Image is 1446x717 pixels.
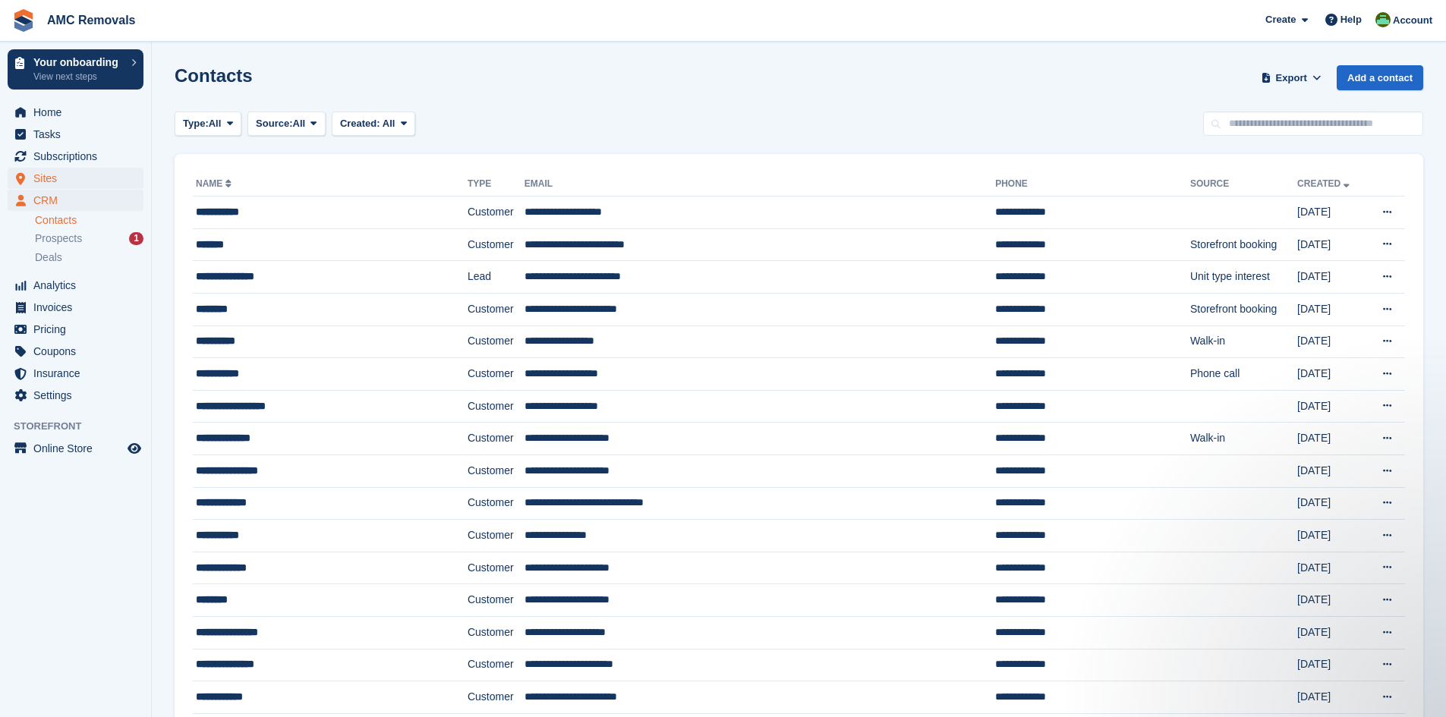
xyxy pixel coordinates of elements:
[33,341,124,362] span: Coupons
[468,172,525,197] th: Type
[1297,454,1366,487] td: [DATE]
[468,616,525,649] td: Customer
[1297,681,1366,714] td: [DATE]
[33,297,124,318] span: Invoices
[8,275,143,296] a: menu
[8,124,143,145] a: menu
[1297,197,1366,229] td: [DATE]
[1297,520,1366,552] td: [DATE]
[468,228,525,261] td: Customer
[468,325,525,358] td: Customer
[33,102,124,123] span: Home
[1340,12,1362,27] span: Help
[468,197,525,229] td: Customer
[8,190,143,211] a: menu
[12,9,35,32] img: stora-icon-8386f47178a22dfd0bd8f6a31ec36ba5ce8667c1dd55bd0f319d3a0aa187defe.svg
[1297,325,1366,358] td: [DATE]
[175,65,253,86] h1: Contacts
[247,112,326,137] button: Source: All
[468,261,525,294] td: Lead
[1297,423,1366,455] td: [DATE]
[8,49,143,90] a: Your onboarding View next steps
[1190,261,1297,294] td: Unit type interest
[1337,65,1423,90] a: Add a contact
[35,231,82,246] span: Prospects
[1297,616,1366,649] td: [DATE]
[33,168,124,189] span: Sites
[35,250,62,265] span: Deals
[468,552,525,584] td: Customer
[1297,261,1366,294] td: [DATE]
[1190,423,1297,455] td: Walk-in
[35,213,143,228] a: Contacts
[8,146,143,167] a: menu
[468,487,525,520] td: Customer
[35,250,143,266] a: Deals
[8,297,143,318] a: menu
[1297,552,1366,584] td: [DATE]
[33,275,124,296] span: Analytics
[468,520,525,552] td: Customer
[35,231,143,247] a: Prospects 1
[1265,12,1296,27] span: Create
[33,146,124,167] span: Subscriptions
[383,118,395,129] span: All
[8,438,143,459] a: menu
[332,112,415,137] button: Created: All
[468,681,525,714] td: Customer
[33,319,124,340] span: Pricing
[468,454,525,487] td: Customer
[468,358,525,391] td: Customer
[468,390,525,423] td: Customer
[1297,293,1366,325] td: [DATE]
[1190,172,1297,197] th: Source
[1297,390,1366,423] td: [DATE]
[1375,12,1391,27] img: Kayleigh Deegan
[8,319,143,340] a: menu
[1297,584,1366,617] td: [DATE]
[33,70,124,83] p: View next steps
[1297,228,1366,261] td: [DATE]
[1297,358,1366,391] td: [DATE]
[8,385,143,406] a: menu
[33,363,124,384] span: Insurance
[33,124,124,145] span: Tasks
[256,116,292,131] span: Source:
[1297,487,1366,520] td: [DATE]
[33,438,124,459] span: Online Store
[340,118,380,129] span: Created:
[14,419,151,434] span: Storefront
[1190,358,1297,391] td: Phone call
[1276,71,1307,86] span: Export
[8,168,143,189] a: menu
[525,172,995,197] th: Email
[33,57,124,68] p: Your onboarding
[129,232,143,245] div: 1
[1393,13,1432,28] span: Account
[196,178,235,189] a: Name
[209,116,222,131] span: All
[33,385,124,406] span: Settings
[293,116,306,131] span: All
[8,363,143,384] a: menu
[468,584,525,617] td: Customer
[175,112,241,137] button: Type: All
[41,8,141,33] a: AMC Removals
[8,102,143,123] a: menu
[125,439,143,458] a: Preview store
[1297,649,1366,681] td: [DATE]
[1190,325,1297,358] td: Walk-in
[468,293,525,325] td: Customer
[1258,65,1325,90] button: Export
[1190,228,1297,261] td: Storefront booking
[183,116,209,131] span: Type:
[468,649,525,681] td: Customer
[8,341,143,362] a: menu
[468,423,525,455] td: Customer
[1297,178,1353,189] a: Created
[1190,293,1297,325] td: Storefront booking
[33,190,124,211] span: CRM
[995,172,1190,197] th: Phone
